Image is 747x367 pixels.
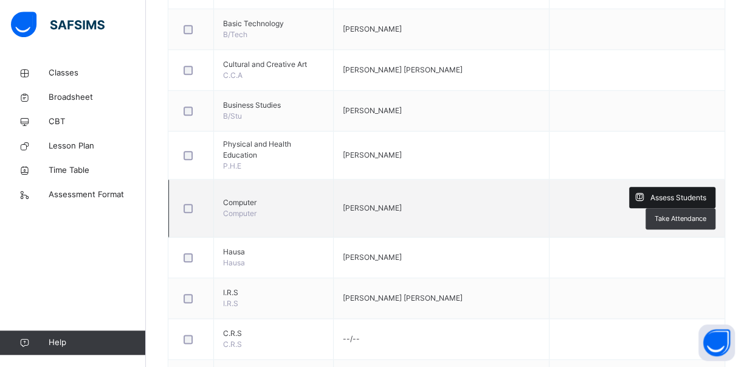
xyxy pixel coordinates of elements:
[343,106,402,115] span: [PERSON_NAME]
[223,111,242,121] span: B/Stu
[223,161,241,170] span: P.H.E
[333,319,549,360] td: --/--
[223,287,324,298] span: I.R.S
[49,91,146,103] span: Broadsheet
[49,140,146,152] span: Lesson Plan
[11,12,105,37] img: safsims
[49,164,146,177] span: Time Table
[223,30,247,39] span: B/Tech
[223,299,238,308] span: I.R.S
[49,116,146,128] span: CBT
[698,324,735,361] button: Open asap
[223,59,324,70] span: Cultural and Creative Art
[223,18,324,29] span: Basic Technology
[49,337,145,349] span: Help
[223,197,324,208] span: Computer
[650,192,706,203] span: Assess Students
[49,67,146,79] span: Classes
[343,203,402,212] span: [PERSON_NAME]
[49,189,146,201] span: Assessment Format
[343,24,402,33] span: [PERSON_NAME]
[223,71,243,80] span: C.C.A
[223,139,324,161] span: Physical and Health Education
[223,100,324,111] span: Business Studies
[655,214,706,224] span: Take Attendance
[343,65,463,74] span: [PERSON_NAME] [PERSON_NAME]
[343,293,463,302] span: [PERSON_NAME] [PERSON_NAME]
[223,328,324,339] span: C.R.S
[223,209,256,218] span: Computer
[343,253,402,262] span: [PERSON_NAME]
[223,246,324,257] span: Hausa
[343,150,402,159] span: [PERSON_NAME]
[223,340,242,349] span: C.R.S
[223,258,245,267] span: Hausa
